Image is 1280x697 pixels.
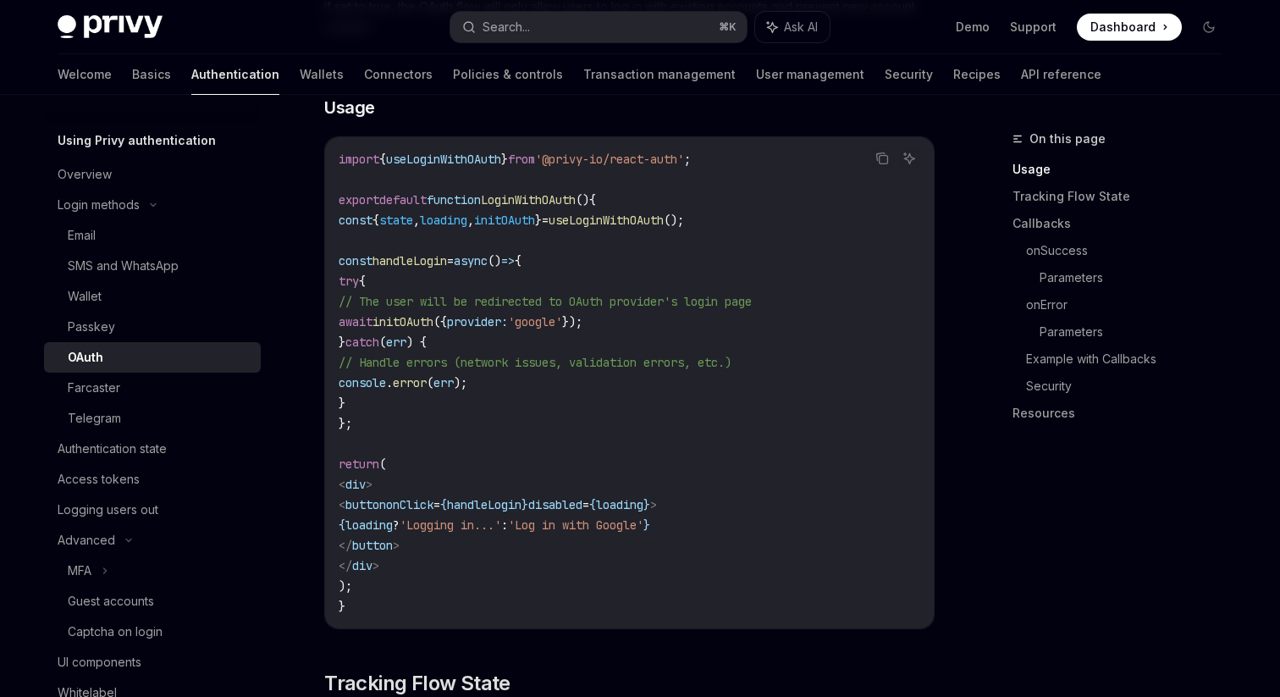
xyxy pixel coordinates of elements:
[339,375,386,390] span: console
[413,213,420,228] span: ,
[454,253,488,268] span: async
[433,497,440,512] span: =
[300,54,344,95] a: Wallets
[535,213,542,228] span: }
[44,251,261,281] a: SMS and WhatsApp
[433,375,454,390] span: err
[364,54,433,95] a: Connectors
[953,54,1001,95] a: Recipes
[58,500,158,520] div: Logging users out
[324,96,375,119] span: Usage
[420,213,467,228] span: loading
[58,469,140,490] div: Access tokens
[372,314,433,329] span: initOAuth
[453,54,563,95] a: Policies & controls
[379,192,427,207] span: default
[58,130,216,151] h5: Using Privy authentication
[467,213,474,228] span: ,
[589,192,596,207] span: {
[501,253,515,268] span: =>
[784,19,818,36] span: Ask AI
[68,622,163,642] div: Captcha on login
[1026,237,1236,264] a: onSuccess
[755,12,830,42] button: Ask AI
[684,152,691,167] span: ;
[339,335,345,350] span: }
[324,670,510,697] span: Tracking Flow State
[352,558,372,573] span: div
[339,558,352,573] span: </
[386,152,501,167] span: useLoginWithOAuth
[481,192,576,207] span: LoginWithOAuth
[44,373,261,403] a: Farcaster
[58,54,112,95] a: Welcome
[447,253,454,268] span: =
[372,253,447,268] span: handleLogin
[345,477,366,492] span: div
[589,497,596,512] span: {
[339,274,359,289] span: try
[1040,318,1236,346] a: Parameters
[339,538,352,553] span: </
[885,54,933,95] a: Security
[44,403,261,434] a: Telegram
[345,497,386,512] span: button
[68,317,115,337] div: Passkey
[345,517,393,533] span: loading
[1026,346,1236,373] a: Example with Callbacks
[643,517,650,533] span: }
[44,281,261,312] a: Wallet
[379,335,386,350] span: (
[1195,14,1222,41] button: Toggle dark mode
[393,517,400,533] span: ?
[58,530,115,550] div: Advanced
[562,314,582,329] span: });
[454,375,467,390] span: );
[898,147,920,169] button: Ask AI
[1012,156,1236,183] a: Usage
[474,213,535,228] span: initOAuth
[44,464,261,495] a: Access tokens
[393,375,427,390] span: error
[386,335,406,350] span: err
[44,312,261,342] a: Passkey
[501,152,508,167] span: }
[339,253,372,268] span: const
[488,253,501,268] span: ()
[372,213,379,228] span: {
[68,347,103,368] div: OAuth
[68,561,91,581] div: MFA
[58,195,140,215] div: Login methods
[339,192,379,207] span: export
[515,253,521,268] span: {
[372,558,379,573] span: >
[386,375,393,390] span: .
[508,517,643,533] span: 'Log in with Google'
[406,335,427,350] span: ) {
[650,497,657,512] span: >
[643,497,650,512] span: }
[508,152,535,167] span: from
[379,456,386,472] span: (
[1077,14,1182,41] a: Dashboard
[393,538,400,553] span: >
[68,256,179,276] div: SMS and WhatsApp
[440,497,447,512] span: {
[132,54,171,95] a: Basics
[359,274,366,289] span: {
[68,378,120,398] div: Farcaster
[366,477,372,492] span: >
[582,497,589,512] span: =
[528,497,582,512] span: disabled
[44,495,261,525] a: Logging users out
[521,497,528,512] span: }
[44,647,261,678] a: UI components
[956,19,990,36] a: Demo
[1090,19,1156,36] span: Dashboard
[345,335,379,350] span: catch
[400,517,501,533] span: 'Logging in...'
[1010,19,1057,36] a: Support
[68,591,154,611] div: Guest accounts
[339,477,345,492] span: <
[339,578,352,594] span: );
